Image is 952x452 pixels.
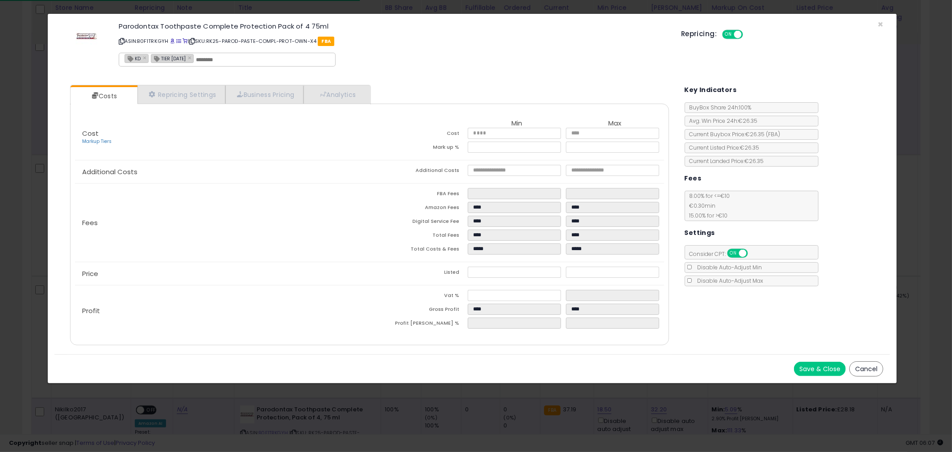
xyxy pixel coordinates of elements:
span: ON [723,31,734,38]
td: Total Costs & Fees [370,243,468,257]
span: OFF [742,31,756,38]
span: ON [728,250,739,257]
p: Cost [75,130,370,145]
button: Save & Close [794,362,846,376]
a: Repricing Settings [137,85,226,104]
span: KD [125,54,141,62]
span: TIER [DATE] [151,54,186,62]
p: ASIN: B0F1TRKGYH | SKU: RK25-PAROD-PASTE-COMPL-PROT-OWN-X4 [119,34,668,48]
span: Disable Auto-Adjust Min [693,264,762,271]
span: FBA [318,37,334,46]
th: Min [468,120,566,128]
span: Consider CPT: [685,250,760,258]
h5: Key Indicators [685,84,737,96]
span: 8.00 % for <= €10 [685,192,730,219]
a: BuyBox page [170,38,175,45]
span: Current Listed Price: €26.35 [685,144,760,151]
a: All offer listings [176,38,181,45]
p: Fees [75,219,370,226]
a: Costs [71,87,137,105]
p: Price [75,270,370,277]
a: Your listing only [183,38,187,45]
td: Vat % [370,290,468,304]
td: Gross Profit [370,304,468,318]
a: Business Pricing [225,85,303,104]
td: Profit [PERSON_NAME] % [370,318,468,331]
button: Cancel [849,361,883,377]
td: Listed [370,267,468,280]
td: Amazon Fees [370,202,468,216]
a: Analytics [303,85,370,104]
td: FBA Fees [370,188,468,202]
img: 31Q7NM1+MjL._SL60_.jpg [76,23,97,50]
a: Markup Tiers [82,138,112,145]
a: × [188,54,193,62]
span: OFF [746,250,761,257]
a: × [143,54,148,62]
span: Current Landed Price: €26.35 [685,157,764,165]
td: Mark up % [370,142,468,155]
td: Total Fees [370,230,468,243]
td: Additional Costs [370,165,468,179]
span: × [877,18,883,31]
span: 15.00 % for > €10 [685,212,728,219]
span: BuyBox Share 24h: 100% [685,104,752,111]
h5: Repricing: [681,30,717,38]
span: Avg. Win Price 24h: €26.35 [685,117,758,125]
p: Profit [75,307,370,314]
h5: Fees [685,173,702,184]
span: €26.35 [746,130,781,138]
td: Digital Service Fee [370,216,468,230]
h3: Parodontax Toothpaste Complete Protection Pack of 4 75ml [119,23,668,29]
p: Additional Costs [75,168,370,176]
span: €0.30 min [685,202,716,209]
span: ( FBA ) [766,130,781,138]
td: Cost [370,128,468,142]
span: Current Buybox Price: [685,130,781,138]
th: Max [566,120,664,128]
span: Disable Auto-Adjust Max [693,277,764,285]
h5: Settings [685,227,715,239]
